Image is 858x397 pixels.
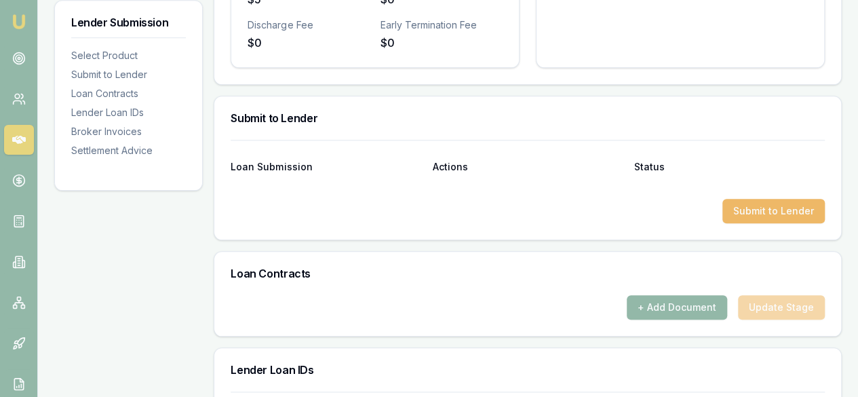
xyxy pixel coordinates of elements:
[381,18,503,32] div: Early Termination Fee
[231,268,825,279] h3: Loan Contracts
[71,106,186,119] div: Lender Loan IDs
[433,162,623,172] div: Actions
[231,113,825,124] h3: Submit to Lender
[71,17,186,28] h3: Lender Submission
[71,49,186,62] div: Select Product
[11,14,27,30] img: emu-icon-u.png
[722,199,825,223] button: Submit to Lender
[248,35,370,51] div: $0
[71,87,186,100] div: Loan Contracts
[71,68,186,81] div: Submit to Lender
[381,35,503,51] div: $0
[71,125,186,138] div: Broker Invoices
[71,144,186,157] div: Settlement Advice
[231,162,421,172] div: Loan Submission
[231,364,825,375] h3: Lender Loan IDs
[627,295,727,320] button: + Add Document
[634,162,825,172] div: Status
[248,18,370,32] div: Discharge Fee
